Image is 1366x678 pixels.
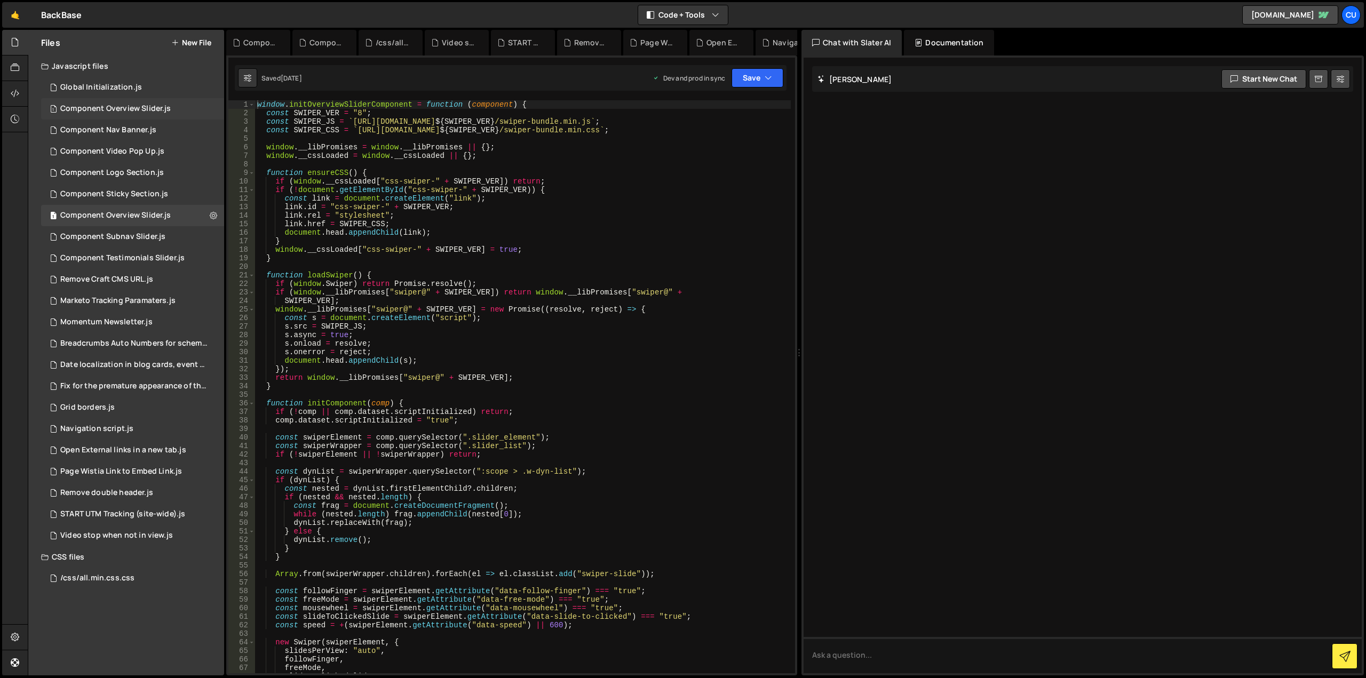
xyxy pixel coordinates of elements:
[228,519,255,527] div: 50
[508,37,542,48] div: START UTM Tracking (site-wide).js
[28,546,224,568] div: CSS files
[228,134,255,143] div: 5
[50,212,57,221] span: 1
[60,211,171,220] div: Component Overview Slider.js
[228,262,255,271] div: 20
[228,570,255,578] div: 56
[706,37,741,48] div: Open External links in a new tab.js
[60,403,115,412] div: Grid borders.js
[228,237,255,245] div: 17
[41,461,224,482] div: 16770/48115.js
[60,275,153,284] div: Remove Craft CMS URL.js
[60,531,173,540] div: Video stop when not in view.js
[41,504,224,525] div: 16770/48123.js
[41,482,224,504] div: 16770/48122.js
[228,638,255,647] div: 64
[228,476,255,484] div: 45
[41,397,224,418] div: 16770/48076.js
[41,333,228,354] div: 16770/48077.js
[228,587,255,595] div: 58
[228,450,255,459] div: 42
[228,612,255,621] div: 61
[228,169,255,177] div: 9
[309,37,344,48] div: Component Nav Banner.js
[60,253,185,263] div: Component Testimonials Slider.js
[228,501,255,510] div: 48
[228,305,255,314] div: 25
[60,296,176,306] div: Marketo Tracking Paramaters.js
[60,317,153,327] div: Momentum Newsletter.js
[60,232,165,242] div: Component Subnav Slider.js
[228,356,255,365] div: 31
[228,664,255,672] div: 67
[228,373,255,382] div: 33
[228,527,255,536] div: 51
[228,331,255,339] div: 28
[228,621,255,629] div: 62
[228,459,255,467] div: 43
[228,194,255,203] div: 12
[228,604,255,612] div: 60
[60,147,164,156] div: Component Video Pop Up.js
[60,509,185,519] div: START UTM Tracking (site-wide).js
[41,376,228,397] div: 16770/48030.js
[228,425,255,433] div: 39
[41,525,224,546] div: 16770/48121.js
[41,418,224,440] div: 16770/48120.js
[41,354,228,376] div: 16770/48029.js
[904,30,994,55] div: Documentation
[60,424,133,434] div: Navigation script.js
[228,322,255,331] div: 27
[41,9,82,21] div: BackBase
[228,348,255,356] div: 30
[60,339,208,348] div: Breadcrumbs Auto Numbers for schema markup.js
[1221,69,1306,89] button: Start new chat
[41,440,224,461] div: 16770/48078.js
[228,553,255,561] div: 54
[228,126,255,134] div: 4
[41,226,224,248] div: 16770/48198.js
[243,37,277,48] div: Component Video Pop Up.js
[773,37,807,48] div: Navigation script.js
[732,68,783,87] button: Save
[228,578,255,587] div: 57
[228,595,255,604] div: 59
[574,37,608,48] div: Remove double header.js
[60,83,142,92] div: Global Initialization.js
[228,160,255,169] div: 8
[228,467,255,476] div: 44
[228,109,255,117] div: 2
[228,442,255,450] div: 41
[228,655,255,664] div: 66
[228,271,255,280] div: 21
[228,510,255,519] div: 49
[41,77,224,98] div: 16770/48124.js
[50,106,57,114] span: 1
[41,162,224,184] div: 16770/48214.js
[171,38,211,47] button: New File
[1242,5,1338,25] a: [DOMAIN_NAME]
[41,98,224,119] div: 16770/48203.js
[653,74,725,83] div: Dev and prod in sync
[228,177,255,186] div: 10
[801,30,902,55] div: Chat with Slater AI
[228,629,255,638] div: 63
[60,445,186,455] div: Open External links in a new tab.js
[28,55,224,77] div: Javascript files
[228,228,255,237] div: 16
[228,186,255,194] div: 11
[228,211,255,220] div: 14
[228,220,255,228] div: 15
[228,143,255,151] div: 6
[41,205,224,226] div: 16770/48205.js
[228,382,255,390] div: 34
[41,248,224,269] div: 16770/48197.js
[228,408,255,416] div: 37
[228,365,255,373] div: 32
[41,269,224,290] div: 16770/48252.js
[60,189,168,199] div: Component Sticky Section.js
[228,493,255,501] div: 47
[1341,5,1361,25] div: Cu
[60,381,208,391] div: Fix for the premature appearance of the filter tag.js
[638,5,728,25] button: Code + Tools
